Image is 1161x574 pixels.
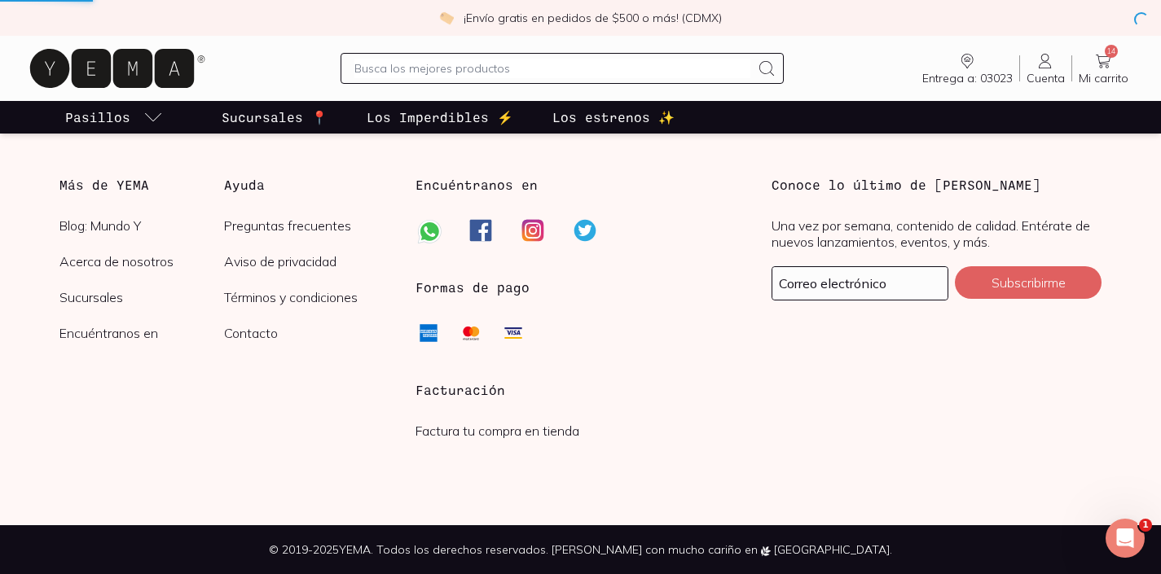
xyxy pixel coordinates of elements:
[224,175,389,195] h3: Ayuda
[59,217,225,234] a: Blog: Mundo Y
[916,51,1019,85] a: Entrega a: 03023
[416,278,530,297] h3: Formas de pago
[416,380,745,400] h3: Facturación
[1106,519,1145,558] iframe: Intercom live chat
[439,11,454,25] img: check
[552,107,675,127] p: Los estrenos ✨
[1139,519,1152,532] span: 1
[363,101,517,134] a: Los Imperdibles ⚡️
[416,423,579,439] a: Factura tu compra en tienda
[367,107,513,127] p: Los Imperdibles ⚡️
[224,217,389,234] a: Preguntas frecuentes
[62,101,166,134] a: pasillo-todos-link
[922,71,1013,85] span: Entrega a: 03023
[65,107,130,127] p: Pasillos
[1072,51,1135,85] a: 14Mi carrito
[59,325,225,341] a: Encuéntranos en
[354,59,750,78] input: Busca los mejores productos
[416,175,538,195] h3: Encuéntranos en
[772,267,948,300] input: mimail@gmail.com
[1105,45,1118,58] span: 14
[224,253,389,269] a: Aviso de privacidad
[772,217,1102,250] p: Una vez por semana, contenido de calidad. Entérate de nuevos lanzamientos, eventos, y más.
[218,101,331,134] a: Sucursales 📍
[549,101,678,134] a: Los estrenos ✨
[955,266,1102,299] button: Subscribirme
[464,10,722,26] p: ¡Envío gratis en pedidos de $500 o más! (CDMX)
[772,175,1102,195] h3: Conoce lo último de [PERSON_NAME]
[59,289,225,305] a: Sucursales
[224,289,389,305] a: Términos y condiciones
[1020,51,1071,85] a: Cuenta
[59,253,225,269] a: Acerca de nosotros
[224,325,389,341] a: Contacto
[1079,71,1128,85] span: Mi carrito
[59,175,225,195] h3: Más de YEMA
[552,542,892,557] span: [PERSON_NAME] con mucho cariño en [GEOGRAPHIC_DATA].
[222,107,328,127] p: Sucursales 📍
[1027,71,1065,85] span: Cuenta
